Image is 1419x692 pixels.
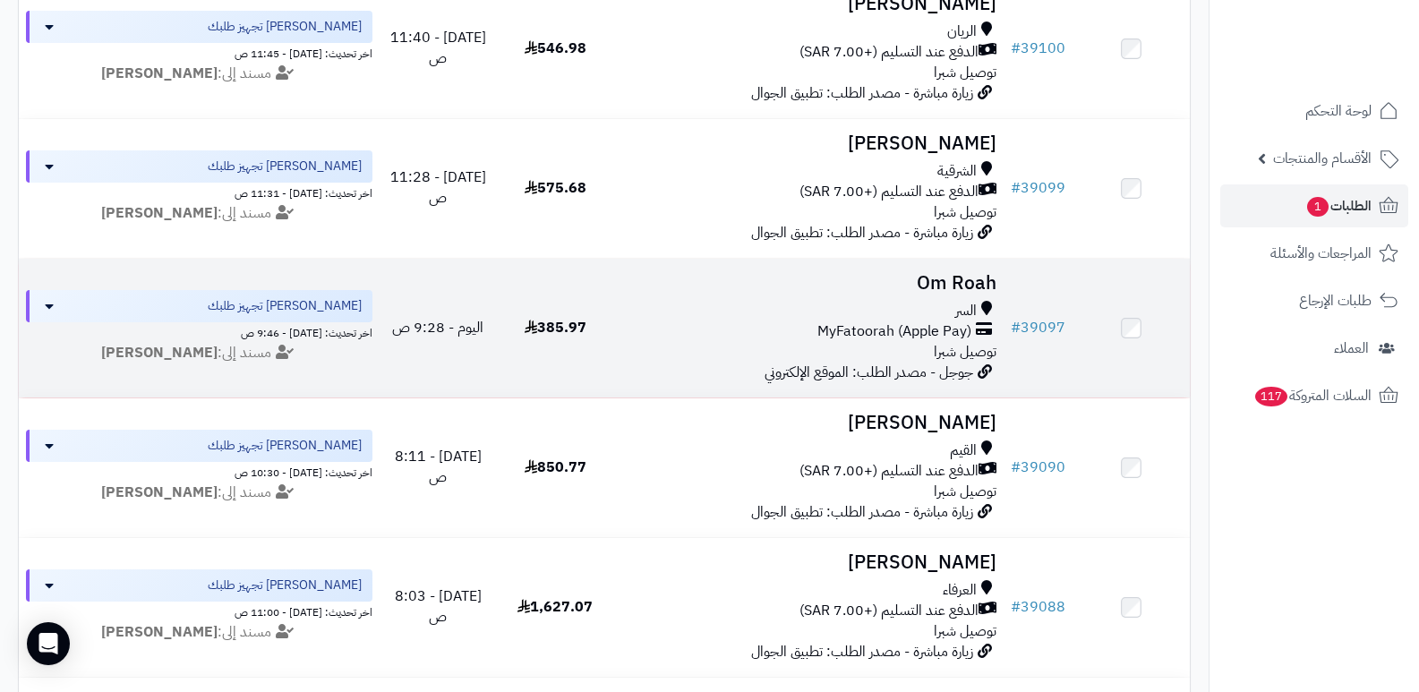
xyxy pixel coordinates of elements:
span: [PERSON_NAME] تجهيز طلبك [208,297,362,315]
span: 117 [1254,387,1287,407]
span: [PERSON_NAME] تجهيز طلبك [208,437,362,455]
span: الريان [947,21,977,42]
span: زيارة مباشرة - مصدر الطلب: تطبيق الجوال [751,222,973,243]
span: # [1011,457,1021,478]
span: 385.97 [525,317,586,338]
strong: [PERSON_NAME] [101,63,218,84]
span: الدفع عند التسليم (+7.00 SAR) [799,182,979,202]
div: Open Intercom Messenger [27,622,70,665]
strong: [PERSON_NAME] [101,482,218,503]
span: اليوم - 9:28 ص [392,317,483,338]
span: # [1011,317,1021,338]
div: اخر تحديث: [DATE] - 11:00 ص [26,602,372,620]
span: 1,627.07 [517,596,593,618]
span: [DATE] - 8:11 ص [395,446,482,488]
strong: [PERSON_NAME] [101,342,218,363]
a: #39100 [1011,38,1065,59]
span: 850.77 [525,457,586,478]
a: المراجعات والأسئلة [1220,232,1408,275]
div: مسند إلى: [13,483,386,503]
span: توصيل شبرا [934,62,996,83]
div: اخر تحديث: [DATE] - 9:46 ص [26,322,372,341]
span: [DATE] - 11:40 ص [390,27,486,69]
span: جوجل - مصدر الطلب: الموقع الإلكتروني [765,362,973,383]
span: العرفاء [943,580,977,601]
div: مسند إلى: [13,203,386,224]
span: # [1011,177,1021,199]
a: #39099 [1011,177,1065,199]
span: الدفع عند التسليم (+7.00 SAR) [799,42,979,63]
span: # [1011,596,1021,618]
span: 575.68 [525,177,586,199]
a: #39097 [1011,317,1065,338]
span: الدفع عند التسليم (+7.00 SAR) [799,461,979,482]
span: الأقسام والمنتجات [1273,146,1372,171]
h3: [PERSON_NAME] [621,133,997,154]
span: [PERSON_NAME] تجهيز طلبك [208,577,362,594]
span: MyFatoorah (Apple Pay) [817,321,971,342]
h3: [PERSON_NAME] [621,413,997,433]
span: توصيل شبرا [934,341,996,363]
span: المراجعات والأسئلة [1270,241,1372,266]
strong: [PERSON_NAME] [101,202,218,224]
span: العملاء [1334,336,1369,361]
span: الطلبات [1305,193,1372,218]
span: زيارة مباشرة - مصدر الطلب: تطبيق الجوال [751,641,973,662]
span: 1 [1307,197,1329,218]
span: السر [955,301,977,321]
h3: Om Roah [621,273,997,294]
div: مسند إلى: [13,64,386,84]
span: توصيل شبرا [934,201,996,223]
span: زيارة مباشرة - مصدر الطلب: تطبيق الجوال [751,501,973,523]
span: طلبات الإرجاع [1299,288,1372,313]
span: [DATE] - 8:03 ص [395,585,482,628]
a: الطلبات1 [1220,184,1408,227]
h3: [PERSON_NAME] [621,552,997,573]
a: لوحة التحكم [1220,90,1408,132]
strong: [PERSON_NAME] [101,621,218,643]
span: زيارة مباشرة - مصدر الطلب: تطبيق الجوال [751,82,973,104]
span: القيم [950,440,977,461]
div: مسند إلى: [13,343,386,363]
span: توصيل شبرا [934,620,996,642]
span: السلات المتروكة [1253,383,1372,408]
span: الدفع عند التسليم (+7.00 SAR) [799,601,979,621]
span: [PERSON_NAME] تجهيز طلبك [208,18,362,36]
span: لوحة التحكم [1305,98,1372,124]
span: [DATE] - 11:28 ص [390,167,486,209]
span: الشرقية [937,161,977,182]
a: #39090 [1011,457,1065,478]
div: اخر تحديث: [DATE] - 11:45 ص [26,43,372,62]
div: مسند إلى: [13,622,386,643]
img: logo-2.png [1297,38,1402,75]
div: اخر تحديث: [DATE] - 11:31 ص [26,183,372,201]
span: 546.98 [525,38,586,59]
span: # [1011,38,1021,59]
a: العملاء [1220,327,1408,370]
a: السلات المتروكة117 [1220,374,1408,417]
a: طلبات الإرجاع [1220,279,1408,322]
span: توصيل شبرا [934,481,996,502]
div: اخر تحديث: [DATE] - 10:30 ص [26,462,372,481]
a: #39088 [1011,596,1065,618]
span: [PERSON_NAME] تجهيز طلبك [208,158,362,175]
